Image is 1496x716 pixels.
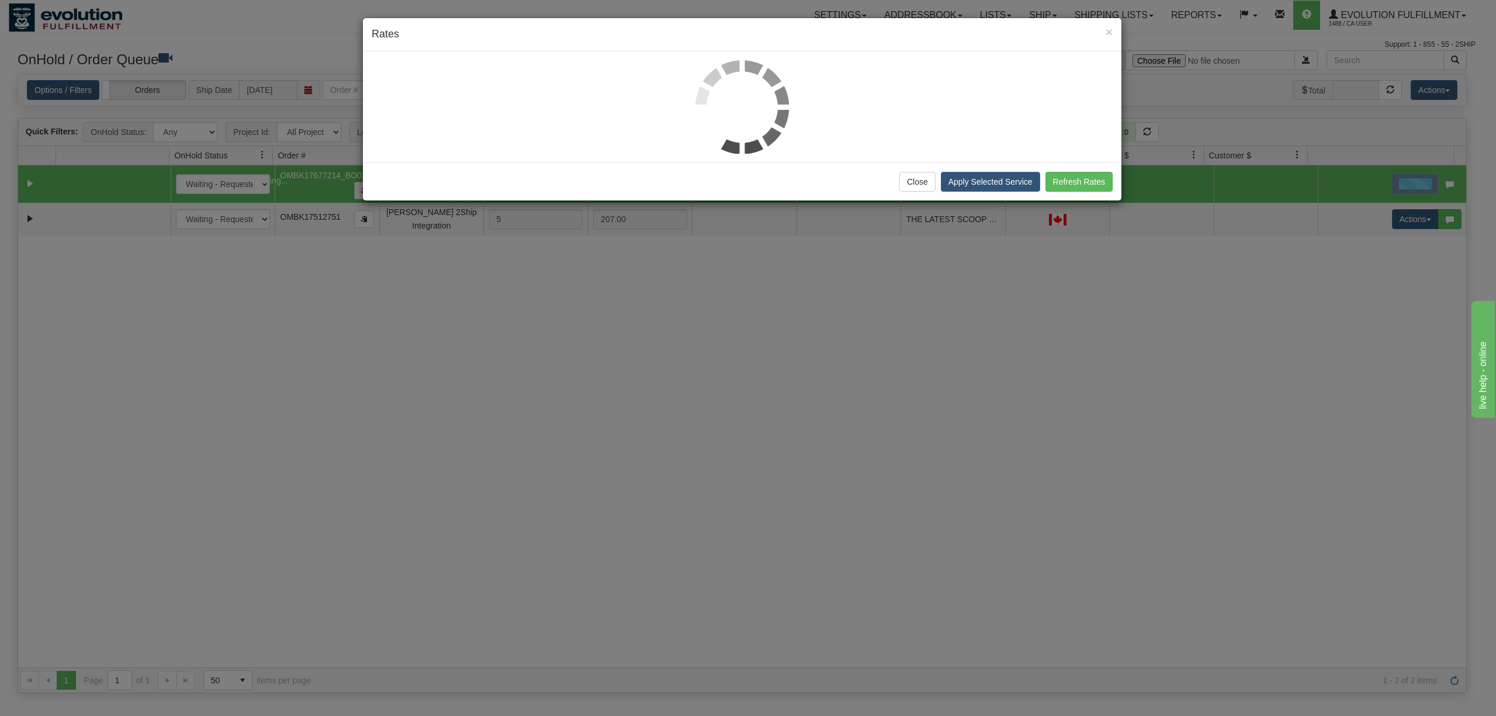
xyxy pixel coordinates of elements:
[1106,26,1113,38] button: Close
[899,172,936,192] button: Close
[9,7,108,21] div: live help - online
[1045,172,1113,192] button: Refresh Rates
[941,172,1040,192] button: Apply Selected Service
[1106,25,1113,39] span: ×
[372,27,1113,42] h4: Rates
[695,60,789,154] img: loader.gif
[1469,298,1495,417] iframe: chat widget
